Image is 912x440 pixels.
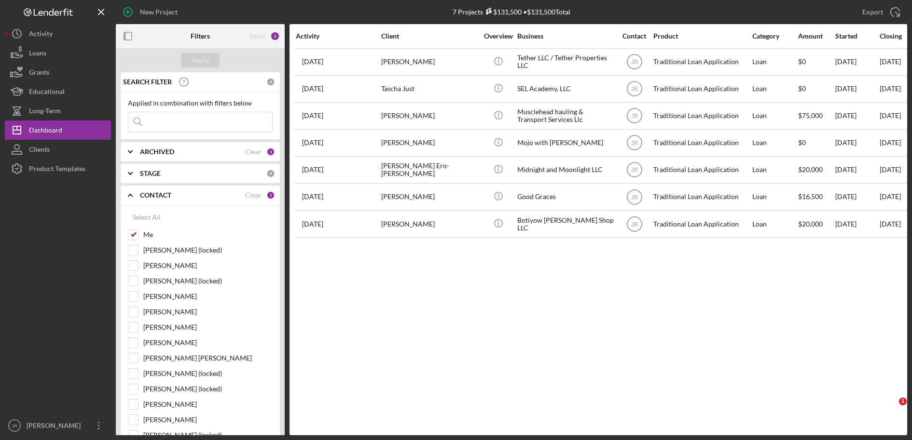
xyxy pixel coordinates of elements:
div: Educational [29,82,65,104]
time: [DATE] [880,84,901,93]
span: $0 [798,84,806,93]
div: Contact [616,32,652,40]
label: [PERSON_NAME] [143,338,273,347]
text: JR [631,59,638,66]
label: [PERSON_NAME] (locked) [143,369,273,378]
div: Loan [752,157,797,183]
time: [DATE] [880,165,901,173]
time: [DATE] [880,138,901,147]
div: Tascha Just [381,76,478,102]
div: [PERSON_NAME] [381,184,478,210]
button: New Project [116,2,187,22]
label: [PERSON_NAME] [143,307,273,317]
button: Educational [5,82,111,101]
time: [DATE] [880,111,901,120]
div: Grants [29,63,49,84]
b: STAGE [140,170,161,177]
div: Amount [798,32,834,40]
button: Activity [5,24,111,43]
div: Loan [752,76,797,102]
div: Midnight and Moonlight LLC [517,157,614,183]
div: [DATE] [835,211,879,237]
text: JR [631,140,638,147]
div: Category [752,32,797,40]
div: Mojo with [PERSON_NAME] [517,130,614,156]
div: Musclehead hauling & Transport Services Llc [517,103,614,129]
button: Grants [5,63,111,82]
div: [DATE] [835,157,879,183]
div: Tether LLC / Tether Properties LLC [517,49,614,75]
div: Apply [192,53,209,67]
time: 2025-09-26 18:54 [302,58,323,66]
time: 2025-09-08 22:05 [302,112,323,120]
div: Product Templates [29,159,85,181]
div: 7 Projects • $131,500 Total [453,8,570,16]
label: [PERSON_NAME] (locked) [143,276,273,286]
div: Clear [245,148,262,156]
label: [PERSON_NAME] [143,292,273,301]
div: [DATE] [835,76,879,102]
button: Select All [128,208,166,227]
b: SEARCH FILTER [123,78,172,86]
div: [PERSON_NAME] [24,416,87,438]
span: $0 [798,57,806,66]
text: JR [631,167,638,173]
text: JR [631,86,638,93]
label: [PERSON_NAME] [143,261,273,270]
time: 2025-04-22 19:13 [302,193,323,200]
div: Traditional Loan Application [653,103,750,129]
div: Traditional Loan Application [653,130,750,156]
div: Reset [249,32,265,40]
time: 2025-04-29 03:12 [302,166,323,173]
span: $75,000 [798,111,823,120]
b: CONTACT [140,191,171,199]
time: 2025-09-23 15:53 [302,85,323,93]
div: Select All [133,208,161,227]
div: Activity [296,32,380,40]
div: Loan [752,130,797,156]
label: [PERSON_NAME] [143,400,273,409]
button: Clients [5,140,111,159]
text: JR [631,194,638,200]
div: [DATE] [835,103,879,129]
label: Me [143,230,273,240]
iframe: Intercom live chat [879,398,902,421]
b: Filters [191,32,210,40]
div: [PERSON_NAME] [381,103,478,129]
div: 0 [266,169,275,178]
div: Clients [29,140,50,161]
span: $20,000 [798,220,823,228]
div: Applied in combination with filters below [128,99,273,107]
div: Loan [752,103,797,129]
span: $16,500 [798,192,823,200]
div: Overview [480,32,516,40]
button: Apply [181,53,220,67]
a: Long-Term [5,101,111,120]
div: $131,500 [483,8,522,16]
div: Loan [752,211,797,237]
div: Loans [29,43,46,65]
div: Activity [29,24,53,46]
div: [PERSON_NAME] Ero-[PERSON_NAME] [381,157,478,183]
button: Product Templates [5,159,111,178]
div: Loan [752,49,797,75]
b: ARCHIVED [140,148,174,156]
div: Good Graces [517,184,614,210]
text: JR [631,221,638,227]
div: [DATE] [835,49,879,75]
div: Business [517,32,614,40]
div: [PERSON_NAME] [381,211,478,237]
div: 0 [266,78,275,86]
time: [DATE] [880,220,901,228]
button: Loans [5,43,111,63]
button: Dashboard [5,120,111,140]
div: 1 [266,147,275,156]
text: JR [631,113,638,120]
label: [PERSON_NAME] [143,415,273,425]
div: Started [835,32,879,40]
